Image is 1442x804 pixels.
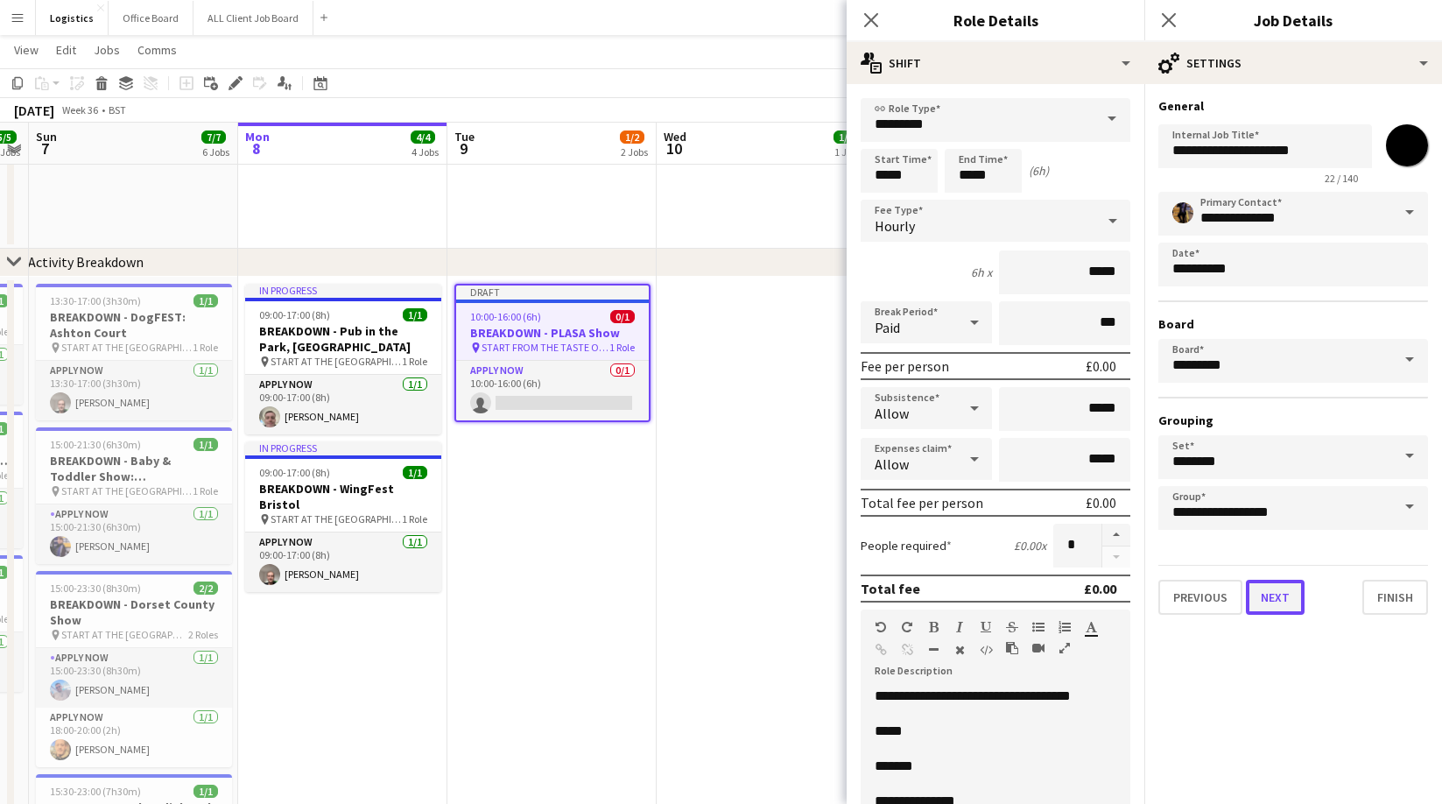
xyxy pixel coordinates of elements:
[193,582,218,595] span: 2/2
[454,284,651,422] app-job-card: Draft10:00-16:00 (6h)0/1BREAKDOWN - PLASA Show START FROM THE TASTE OF THE CARIBBEAN1 RoleAPPLY N...
[50,294,141,307] span: 13:30-17:00 (3h30m)
[61,341,193,354] span: START AT THE [GEOGRAPHIC_DATA]
[36,596,232,628] h3: BREAKDOWN - Dorset County Show
[402,355,427,368] span: 1 Role
[36,427,232,564] app-job-card: 15:00-21:30 (6h30m)1/1BREAKDOWN - Baby & Toddler Show: [GEOGRAPHIC_DATA] START AT THE [GEOGRAPHIC...
[188,628,218,641] span: 2 Roles
[847,9,1144,32] h3: Role Details
[609,341,635,354] span: 1 Role
[193,484,218,497] span: 1 Role
[33,138,57,159] span: 7
[901,620,913,634] button: Redo
[245,441,441,455] div: In progress
[193,1,313,35] button: ALL Client Job Board
[875,455,909,473] span: Allow
[971,264,992,280] div: 6h x
[1158,580,1242,615] button: Previous
[1311,172,1372,185] span: 22 / 140
[403,466,427,479] span: 1/1
[49,39,83,61] a: Edit
[454,129,475,145] span: Tue
[202,145,229,159] div: 6 Jobs
[193,294,218,307] span: 1/1
[1086,357,1116,375] div: £0.00
[61,484,193,497] span: START AT THE [GEOGRAPHIC_DATA]
[7,39,46,61] a: View
[36,361,232,420] app-card-role: APPLY NOW1/113:30-17:00 (3h30m)[PERSON_NAME]
[1059,620,1071,634] button: Ordered List
[56,42,76,58] span: Edit
[245,375,441,434] app-card-role: APPLY NOW1/109:00-17:00 (8h)[PERSON_NAME]
[1029,163,1049,179] div: (6h)
[259,466,330,479] span: 09:00-17:00 (8h)
[50,438,141,451] span: 15:00-21:30 (6h30m)
[271,512,402,525] span: START AT THE [GEOGRAPHIC_DATA]
[980,620,992,634] button: Underline
[875,319,900,336] span: Paid
[94,42,120,58] span: Jobs
[861,538,952,554] label: People required
[610,310,635,323] span: 0/1
[36,284,232,420] app-job-card: 13:30-17:00 (3h30m)1/1BREAKDOWN - DogFEST: Ashton Court START AT THE [GEOGRAPHIC_DATA]1 RoleAPPLY...
[193,785,218,798] span: 1/1
[1006,641,1018,655] button: Paste as plain text
[452,138,475,159] span: 9
[1158,98,1428,114] h3: General
[137,42,177,58] span: Comms
[245,441,441,592] div: In progress09:00-17:00 (8h)1/1BREAKDOWN - WingFest Bristol START AT THE [GEOGRAPHIC_DATA]1 RoleAP...
[1144,9,1442,32] h3: Job Details
[1006,620,1018,634] button: Strikethrough
[1084,580,1116,597] div: £0.00
[1158,316,1428,332] h3: Board
[50,582,141,595] span: 15:00-23:30 (8h30m)
[1014,538,1046,554] div: £0.00 x
[953,643,966,657] button: Clear Formatting
[927,620,939,634] button: Bold
[245,284,441,434] div: In progress09:00-17:00 (8h)1/1BREAKDOWN - Pub in the Park, [GEOGRAPHIC_DATA] START AT THE [GEOGRA...
[245,532,441,592] app-card-role: APPLY NOW1/109:00-17:00 (8h)[PERSON_NAME]
[621,145,648,159] div: 2 Jobs
[470,310,541,323] span: 10:00-16:00 (6h)
[259,308,330,321] span: 09:00-17:00 (8h)
[1246,580,1305,615] button: Next
[1102,524,1130,547] button: Increase
[861,357,949,375] div: Fee per person
[411,145,439,159] div: 4 Jobs
[271,355,402,368] span: START AT THE [GEOGRAPHIC_DATA]
[1362,580,1428,615] button: Finish
[664,129,686,145] span: Wed
[36,453,232,484] h3: BREAKDOWN - Baby & Toddler Show: [GEOGRAPHIC_DATA]
[456,361,649,420] app-card-role: APPLY NOW0/110:00-16:00 (6h)
[109,1,193,35] button: Office Board
[834,145,857,159] div: 1 Job
[861,580,920,597] div: Total fee
[456,325,649,341] h3: BREAKDOWN - PLASA Show
[403,308,427,321] span: 1/1
[834,130,858,144] span: 1/1
[36,129,57,145] span: Sun
[875,217,915,235] span: Hourly
[28,253,144,271] div: Activity Breakdown
[130,39,184,61] a: Comms
[201,130,226,144] span: 7/7
[36,708,232,767] app-card-role: APPLY NOW1/118:00-20:00 (2h)[PERSON_NAME]
[875,620,887,634] button: Undo
[861,494,983,511] div: Total fee per person
[1032,620,1045,634] button: Unordered List
[953,620,966,634] button: Italic
[1085,620,1097,634] button: Text Color
[1059,641,1071,655] button: Fullscreen
[875,405,909,422] span: Allow
[620,130,644,144] span: 1/2
[36,571,232,767] app-job-card: 15:00-23:30 (8h30m)2/2BREAKDOWN - Dorset County Show START AT THE [GEOGRAPHIC_DATA]2 RolesAPPLY N...
[927,643,939,657] button: Horizontal Line
[87,39,127,61] a: Jobs
[245,129,270,145] span: Mon
[1086,494,1116,511] div: £0.00
[243,138,270,159] span: 8
[482,341,609,354] span: START FROM THE TASTE OF THE CARIBBEAN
